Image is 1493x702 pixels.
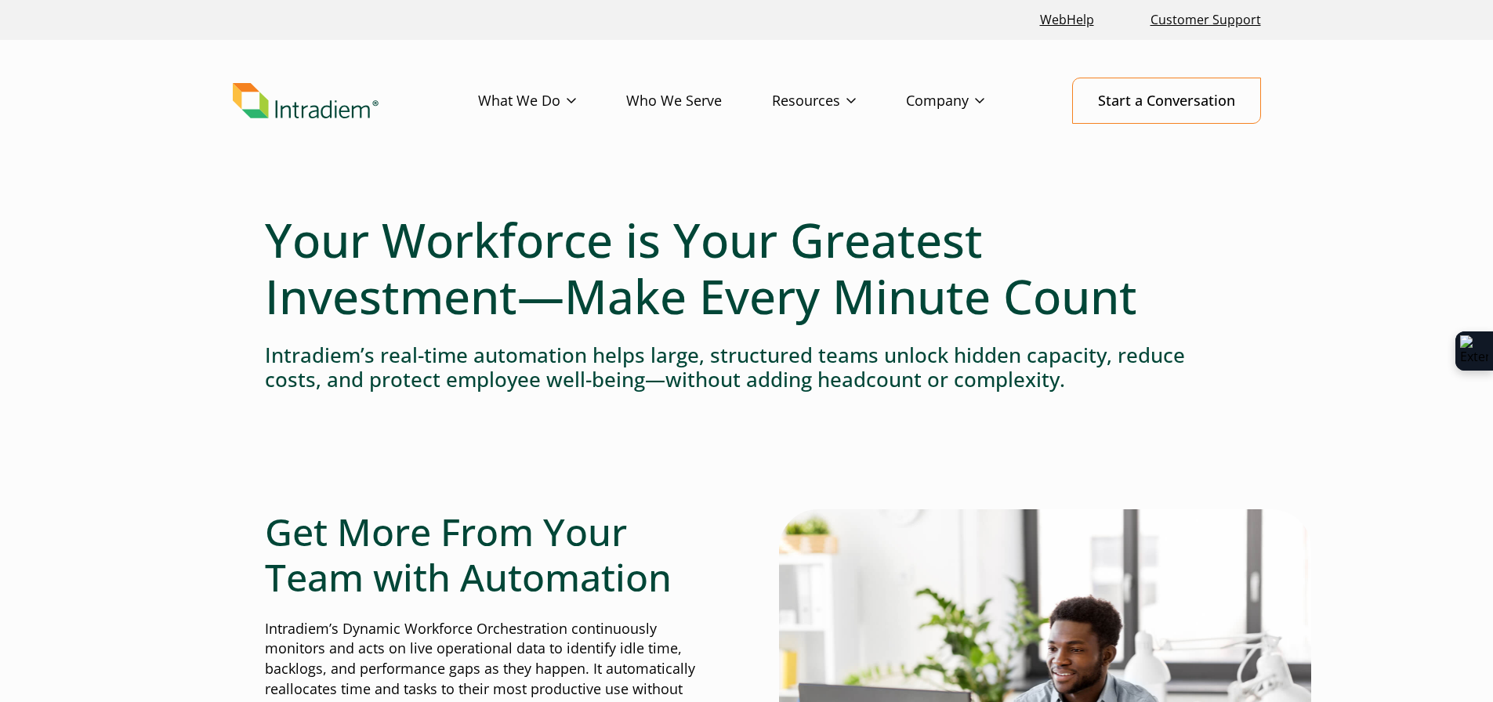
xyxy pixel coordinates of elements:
h4: Intradiem’s real-time automation helps large, structured teams unlock hidden capacity, reduce cos... [265,343,1229,392]
h2: Get More From Your Team with Automation [265,509,715,599]
h1: Your Workforce is Your Greatest Investment—Make Every Minute Count [265,212,1229,324]
a: Company [906,78,1035,124]
a: Resources [772,78,906,124]
a: Customer Support [1144,3,1267,37]
img: Extension Icon [1460,335,1488,367]
a: Link opens in a new window [1034,3,1100,37]
a: What We Do [478,78,626,124]
a: Who We Serve [626,78,772,124]
a: Link to homepage of Intradiem [233,83,478,119]
a: Start a Conversation [1072,78,1261,124]
img: Intradiem [233,83,379,119]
